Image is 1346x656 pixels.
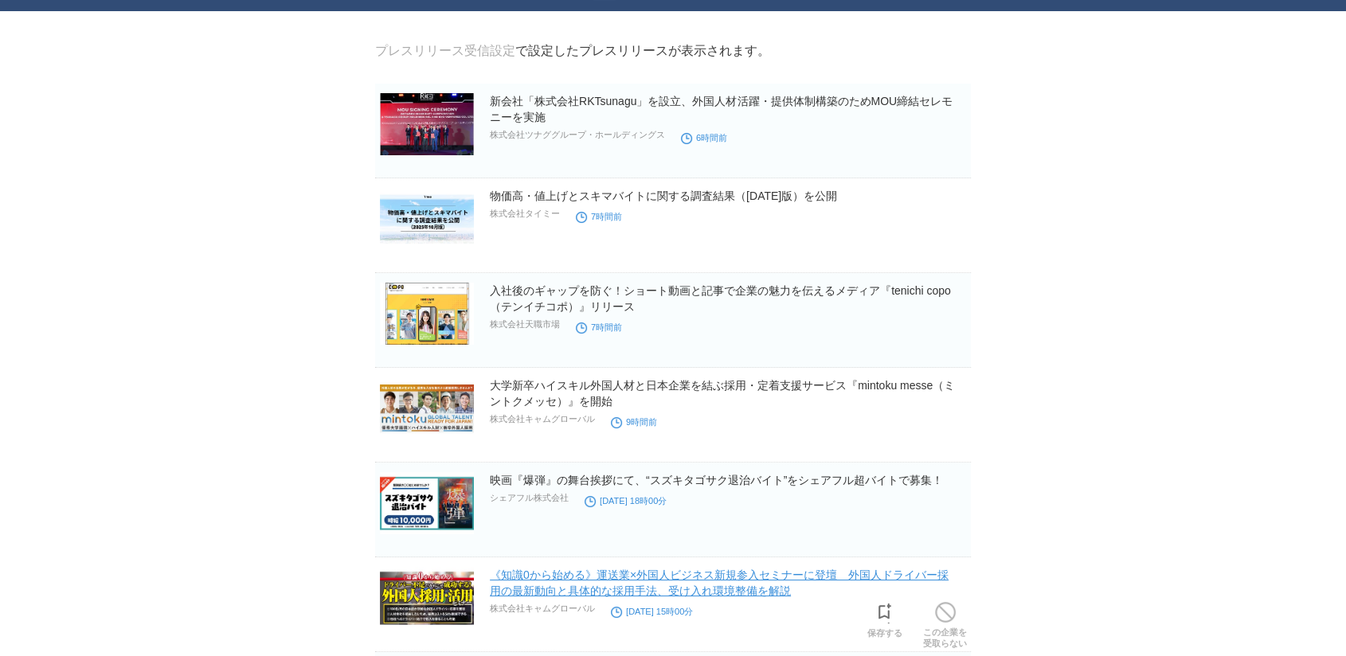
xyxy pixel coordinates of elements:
[375,44,515,57] a: プレスリリース受信設定
[576,212,622,221] time: 7時間前
[380,283,474,345] img: 入社後のギャップを防ぐ！ショート動画と記事で企業の魅力を伝えるメディア『tenichi copo（テンイチコポ）』リリース
[611,417,657,427] time: 9時間前
[380,472,474,534] img: 映画『爆弾』の舞台挨拶にて、“スズキタゴサク退治バイト”をシェアフル超バイトで募集！
[380,93,474,155] img: 新会社「株式会社RKTsunagu」を設立、外国人材活躍・提供体制構築のためMOU締結セレモニーを実施
[681,133,727,143] time: 6時間前
[490,492,569,504] p: シェアフル株式会社
[490,129,665,141] p: 株式会社ツナググループ・ホールディングス
[867,599,902,638] a: 保存する
[375,43,770,60] div: で設定したプレスリリースが表示されます。
[490,208,560,220] p: 株式会社タイミー
[490,474,943,486] a: 映画『爆弾』の舞台挨拶にて、“スズキタゴサク退治バイト”をシェアフル超バイトで募集！
[490,568,949,597] a: 《知識0から始める》運送業×外国人ビジネス新規参入セミナーに登壇 外国人ドライバー採用の最新動向と具体的な採用手法、受け入れ環境整備を解説
[490,189,837,202] a: 物価高・値上げとスキマバイトに関する調査結果（[DATE]版）を公開
[490,379,955,408] a: 大学新卒ハイスキル外国人材と日本企業を結ぶ採用・定着支援サービス『mintoku messe（ミントクメッセ）』を開始
[490,413,595,425] p: 株式会社キャムグローバル
[611,607,693,616] time: [DATE] 15時00分
[380,567,474,629] img: 《知識0から始める》運送業×外国人ビジネス新規参入セミナーに登壇 外国人ドライバー採用の最新動向と具体的な採用手法、受け入れ環境整備を解説
[576,322,622,332] time: 7時間前
[380,377,474,439] img: 大学新卒ハイスキル外国人材と日本企業を結ぶ採用・定着支援サービス『mintoku messe（ミントクメッセ）』を開始
[923,598,967,649] a: この企業を受取らない
[490,284,951,313] a: 入社後のギャップを防ぐ！ショート動画と記事で企業の魅力を伝えるメディア『tenichi copo（テンイチコポ）』リリース
[585,496,667,506] time: [DATE] 18時00分
[490,603,595,615] p: 株式会社キャムグローバル
[490,318,560,330] p: 株式会社天職市場
[380,188,474,250] img: 物価高・値上げとスキマバイトに関する調査結果（2025年10月版）を公開
[490,95,953,123] a: 新会社「株式会社RKTsunagu」を設立、外国人材活躍・提供体制構築のためMOU締結セレモニーを実施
